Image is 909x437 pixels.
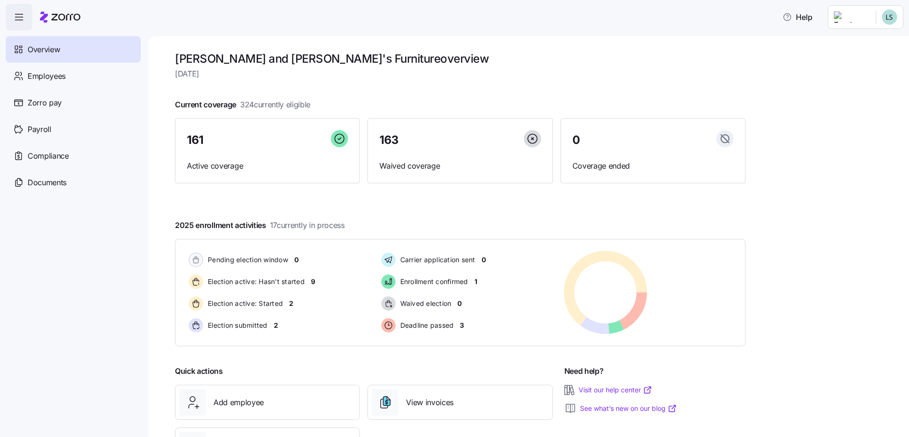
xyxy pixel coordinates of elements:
a: Employees [6,63,141,89]
span: Overview [28,44,60,56]
span: Enrollment confirmed [397,277,468,286]
span: [DATE] [175,68,745,80]
img: Employer logo [834,11,868,23]
img: d552751acb159096fc10a5bc90168bac [882,9,897,25]
span: Waived election [397,299,452,308]
span: 0 [457,299,462,308]
span: Quick actions [175,365,223,377]
span: Employees [28,70,66,82]
span: 161 [187,134,203,146]
span: 1 [474,277,477,286]
span: Election submitted [205,321,268,330]
a: Overview [6,36,141,63]
span: 17 currently in process [270,219,345,231]
span: Carrier application sent [397,255,475,265]
a: Payroll [6,116,141,142]
span: 0 [572,134,580,146]
span: 3 [460,321,464,330]
span: 2 [274,321,278,330]
span: Coverage ended [572,160,734,172]
span: View invoices [406,397,454,408]
span: Election active: Hasn't started [205,277,305,286]
a: See what’s new on our blog [580,404,677,413]
span: Help [783,11,812,23]
span: Election active: Started [205,299,283,308]
a: Visit our help center [579,385,652,395]
span: Deadline passed [397,321,454,330]
span: 9 [311,277,315,286]
span: 2025 enrollment activities [175,219,345,231]
span: 0 [294,255,299,265]
a: Documents [6,169,141,196]
h1: [PERSON_NAME] and [PERSON_NAME]'s Furniture overview [175,51,745,66]
span: Current coverage [175,99,310,111]
span: 0 [482,255,486,265]
span: Waived coverage [379,160,541,172]
a: Zorro pay [6,89,141,116]
span: 163 [379,134,399,146]
span: Active coverage [187,160,348,172]
span: Pending election window [205,255,288,265]
span: 324 currently eligible [240,99,310,111]
span: 2 [289,299,293,308]
span: Documents [28,177,67,189]
span: Payroll [28,123,51,135]
a: Compliance [6,142,141,169]
button: Help [775,8,820,27]
span: Zorro pay [28,97,62,109]
span: Compliance [28,150,69,162]
span: Need help? [564,365,604,377]
span: Add employee [213,397,264,408]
